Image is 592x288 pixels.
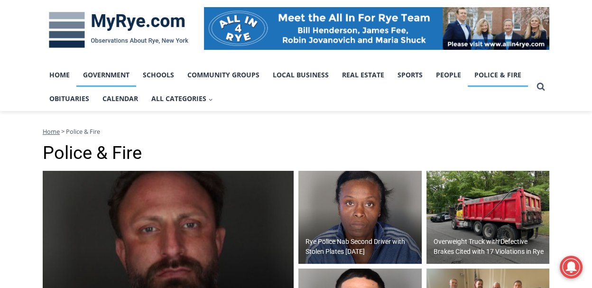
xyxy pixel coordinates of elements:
[43,87,96,111] a: Obituaries
[96,87,145,111] a: Calendar
[434,237,547,257] h2: Overweight Truck with Defective Brakes Cited with 17 Violations in Rye
[532,78,549,95] button: View Search Form
[228,92,460,118] a: Intern @ [DOMAIN_NAME]
[43,127,549,136] nav: Breadcrumbs
[43,5,194,55] img: MyRye.com
[43,127,60,136] a: Home
[76,63,136,87] a: Government
[429,63,468,87] a: People
[240,0,448,92] div: "I learned about the history of a place I’d honestly never considered even as a resident of [GEOG...
[335,63,391,87] a: Real Estate
[43,142,549,164] h1: Police & Fire
[426,171,550,264] img: (PHOTO: On Wednesday, September 24, 2025, the Rye PD issued 17 violations for a construction truc...
[298,171,422,264] a: Rye Police Nab Second Driver with Stolen Plates [DATE]
[468,63,528,87] a: Police & Fire
[298,171,422,264] img: (PHOTO: On September 26, 2025, the Rye Police Department arrested Nicole Walker of the Bronx for ...
[66,127,100,136] span: Police & Fire
[391,63,429,87] a: Sports
[136,63,181,87] a: Schools
[181,63,266,87] a: Community Groups
[266,63,335,87] a: Local Business
[305,237,419,257] h2: Rye Police Nab Second Driver with Stolen Plates [DATE]
[145,87,220,111] button: Child menu of All Categories
[43,63,532,111] nav: Primary Navigation
[43,63,76,87] a: Home
[61,127,65,136] span: >
[426,171,550,264] a: Overweight Truck with Defective Brakes Cited with 17 Violations in Rye
[204,7,549,50] img: All in for Rye
[248,94,440,116] span: Intern @ [DOMAIN_NAME]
